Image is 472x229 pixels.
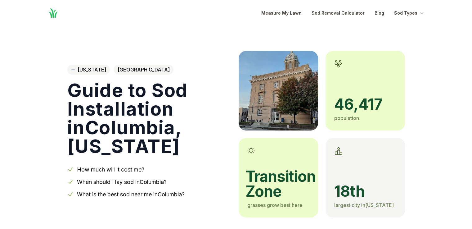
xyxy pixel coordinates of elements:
[77,166,144,173] a: How much will it cost me?
[334,202,394,208] span: largest city in [US_STATE]
[334,115,359,121] span: population
[239,51,318,131] img: A picture of Columbia
[312,9,365,17] a: Sod Removal Calculator
[261,9,302,17] a: Measure My Lawn
[77,191,185,198] a: What is the best sod near me inColumbia?
[77,179,167,185] a: When should I lay sod inColumbia?
[67,65,110,75] a: [US_STATE]
[375,9,384,17] a: Blog
[334,184,396,199] span: 18th
[247,202,303,208] span: grasses grow best here
[114,65,173,75] span: [GEOGRAPHIC_DATA]
[334,97,396,112] span: 46,417
[67,81,229,155] h1: Guide to Sod Installation in Columbia , [US_STATE]
[245,169,309,199] span: transition zone
[394,9,425,17] button: Sod Types
[71,69,75,70] img: Tennessee state outline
